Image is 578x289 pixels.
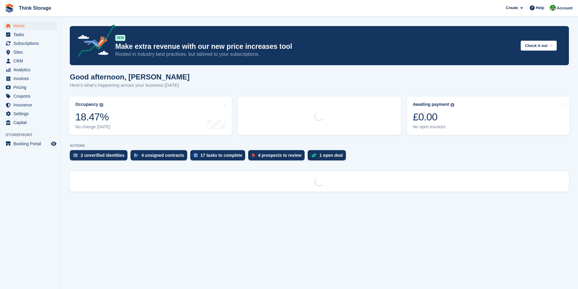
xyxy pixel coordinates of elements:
img: contract_signature_icon-13c848040528278c33f63329250d36e43548de30e8caae1d1a13099fd9432cc5.svg [134,153,138,157]
span: Insurance [13,101,50,109]
div: 17 tasks to complete [201,153,242,158]
a: Occupancy 18.47% No change [DATE] [69,96,232,135]
button: Check it out → [521,41,557,51]
div: 2 unverified identities [81,153,124,158]
a: menu [3,74,57,83]
div: Occupancy [75,102,98,107]
a: menu [3,92,57,100]
span: Pricing [13,83,50,92]
a: menu [3,39,57,48]
img: task-75834270c22a3079a89374b754ae025e5fb1db73e45f91037f5363f120a921f8.svg [194,153,198,157]
span: Booking Portal [13,139,50,148]
span: Sites [13,48,50,56]
a: menu [3,109,57,118]
span: Home [13,22,50,30]
span: Invoices [13,74,50,83]
a: menu [3,48,57,56]
span: Capital [13,118,50,127]
span: Coupons [13,92,50,100]
img: stora-icon-8386f47178a22dfd0bd8f6a31ec36ba5ce8667c1dd55bd0f319d3a0aa187defe.svg [5,4,14,13]
img: icon-info-grey-7440780725fd019a000dd9b08b2336e03edf1995a4989e88bcd33f0948082b44.svg [451,103,454,107]
a: menu [3,139,57,148]
div: 4 unsigned contracts [141,153,184,158]
a: menu [3,57,57,65]
div: 18.47% [75,111,110,123]
div: No open invoices [413,124,455,129]
span: CRM [13,57,50,65]
span: Tasks [13,30,50,39]
img: prospect-51fa495bee0391a8d652442698ab0144808aea92771e9ea1ae160a38d050c398.svg [252,153,255,157]
img: icon-info-grey-7440780725fd019a000dd9b08b2336e03edf1995a4989e88bcd33f0948082b44.svg [100,103,103,107]
a: 1 open deal [308,150,349,163]
div: 4 prospects to review [258,153,301,158]
div: £0.00 [413,111,455,123]
img: deal-1b604bf984904fb50ccaf53a9ad4b4a5d6e5aea283cecdc64d6e3604feb123c2.svg [311,153,316,157]
a: 4 prospects to review [248,150,307,163]
a: menu [3,118,57,127]
img: verify_identity-adf6edd0f0f0b5bbfe63781bf79b02c33cf7c696d77639b501bdc392416b5a36.svg [73,153,78,157]
a: 2 unverified identities [70,150,130,163]
img: Sarah Mackie [550,5,556,11]
img: price-adjustments-announcement-icon-8257ccfd72463d97f412b2fc003d46551f7dbcb40ab6d574587a9cd5c0d94... [73,25,115,59]
p: Make extra revenue with our new price increases tool [115,42,516,51]
p: ACTIONS [70,144,569,148]
div: No change [DATE] [75,124,110,129]
div: Awaiting payment [413,102,449,107]
a: Awaiting payment £0.00 No open invoices [407,96,570,135]
div: 1 open deal [319,153,343,158]
span: Help [536,5,544,11]
div: NEW [115,35,125,41]
a: menu [3,101,57,109]
h1: Good afternoon, [PERSON_NAME] [70,73,190,81]
p: Here's what's happening across your business [DATE] [70,82,190,89]
span: Analytics [13,66,50,74]
span: Create [506,5,518,11]
a: 17 tasks to complete [190,150,248,163]
a: menu [3,22,57,30]
span: Subscriptions [13,39,50,48]
p: Rooted in industry best practices, but tailored to your subscriptions. [115,51,516,58]
a: Preview store [50,140,57,147]
a: 4 unsigned contracts [130,150,190,163]
a: menu [3,83,57,92]
a: menu [3,66,57,74]
a: Think Storage [16,3,54,13]
span: Account [557,5,573,11]
span: Storefront [5,132,60,138]
span: Settings [13,109,50,118]
a: menu [3,30,57,39]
